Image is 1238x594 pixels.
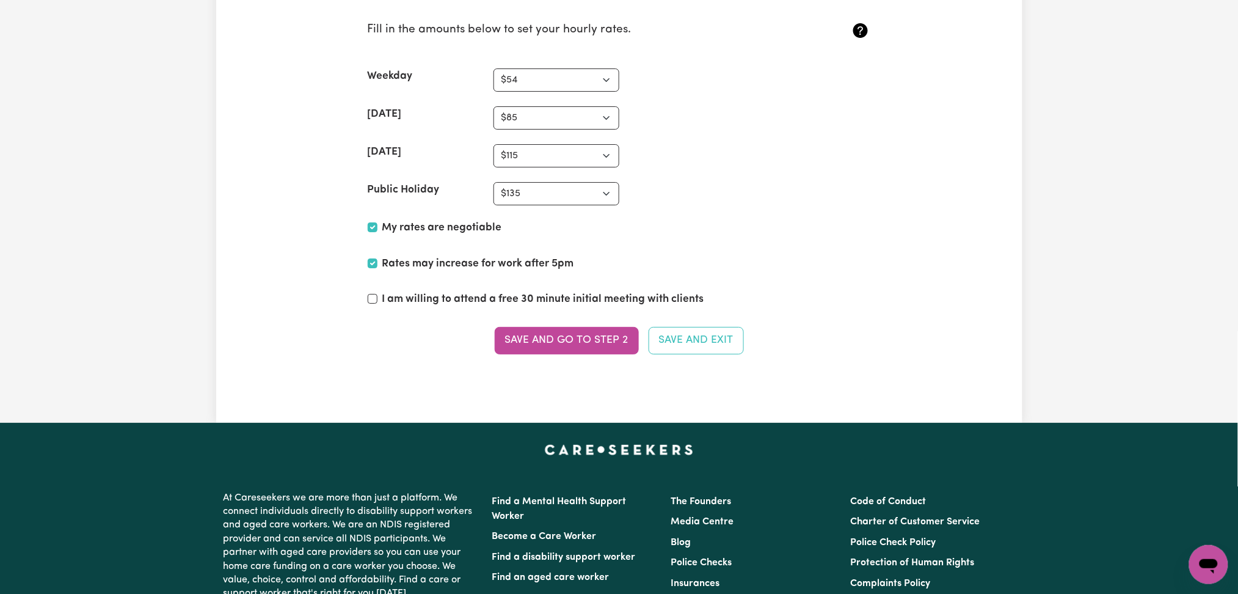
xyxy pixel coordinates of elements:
[671,517,734,527] a: Media Centre
[368,68,413,84] label: Weekday
[671,558,732,568] a: Police Checks
[1189,545,1228,584] iframe: Button to launch messaging window
[671,538,691,548] a: Blog
[382,220,502,236] label: My rates are negotiable
[368,182,440,198] label: Public Holiday
[492,497,627,521] a: Find a Mental Health Support Worker
[850,579,930,588] a: Complaints Policy
[492,573,610,582] a: Find an aged care worker
[492,552,636,562] a: Find a disability support worker
[850,517,980,527] a: Charter of Customer Service
[850,497,926,507] a: Code of Conduct
[382,291,704,307] label: I am willing to attend a free 30 minute initial meeting with clients
[368,144,402,160] label: [DATE]
[492,532,597,541] a: Become a Care Worker
[671,579,720,588] a: Insurances
[850,558,974,568] a: Protection of Human Rights
[382,256,574,272] label: Rates may increase for work after 5pm
[495,327,639,354] button: Save and go to Step 2
[545,445,693,455] a: Careseekers home page
[368,106,402,122] label: [DATE]
[649,327,744,354] button: Save and Exit
[850,538,936,548] a: Police Check Policy
[671,497,732,507] a: The Founders
[368,21,787,39] p: Fill in the amounts below to set your hourly rates.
